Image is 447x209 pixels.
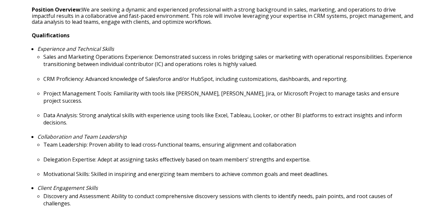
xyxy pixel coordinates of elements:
[37,184,98,192] em: Client Engagement Skills
[43,156,416,163] p: Delegation Expertise: Adept at assigning tasks effectively based on team members’ strengths and e...
[43,192,416,207] p: Discovery and Assessment: Ability to conduct comprehensive discovery sessions with clients to ide...
[43,170,416,178] p: Motivational Skills: Skilled in inspiring and energizing team members to achieve common goals and...
[32,7,416,25] p: We are seeking a dynamic and experienced professional with a strong background in sales, marketin...
[32,32,69,39] strong: Qualifications
[43,90,416,104] p: Project Management Tools: Familiarity with tools like [PERSON_NAME], [PERSON_NAME], Jira, or Micr...
[43,141,416,148] p: Team Leadership: Proven ability to lead cross-functional teams, ensuring alignment and collaboration
[43,53,416,68] p: Sales and Marketing Operations Experience: Demonstrated success in roles bridging sales or market...
[32,6,82,13] strong: Position Overview:
[43,75,416,83] p: CRM Proficiency: Advanced knowledge of Salesforce and/or HubSpot, including customizations, dashb...
[43,112,416,126] p: Data Analysis: Strong analytical skills with experience using tools like Excel, Tableau, Looker, ...
[37,45,114,52] em: Experience and Technical Skills
[37,133,127,140] em: Collaboration and Team Leadership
